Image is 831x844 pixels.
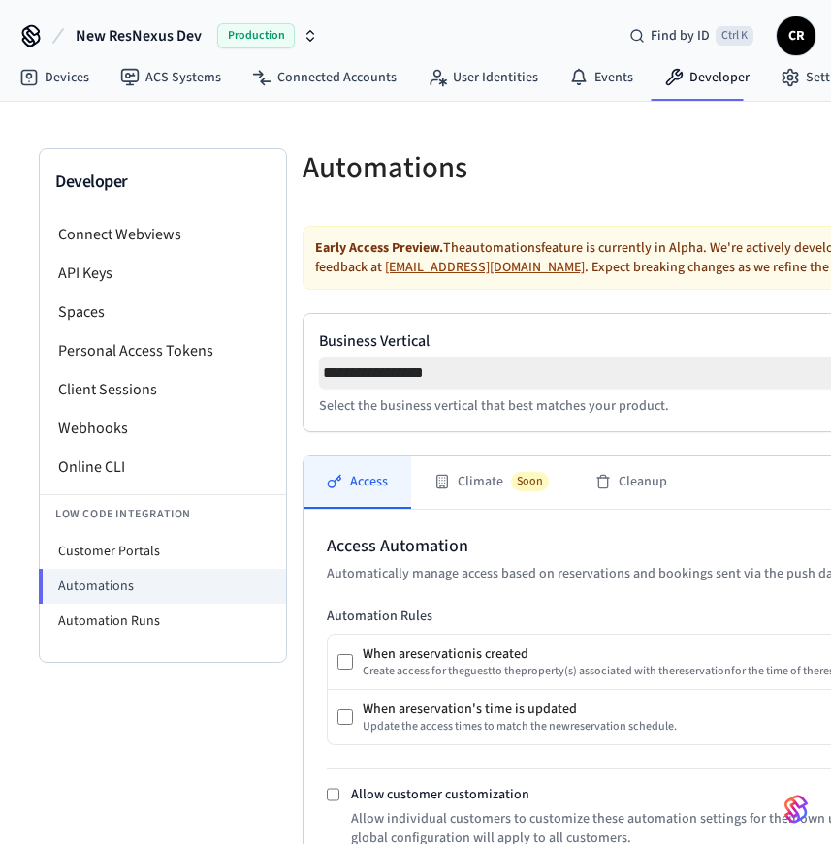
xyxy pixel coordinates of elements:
li: Online CLI [40,448,286,486]
strong: Early Access Preview. [315,238,443,258]
a: User Identities [412,60,554,95]
span: Find by ID [651,26,710,46]
li: Automations [39,569,286,604]
button: Access [304,456,411,509]
label: Allow customer customization [351,785,529,804]
a: Connected Accounts [237,60,412,95]
a: Developer [649,60,765,95]
button: Cleanup [572,456,690,509]
li: Client Sessions [40,370,286,409]
span: Production [217,23,295,48]
span: Ctrl K [716,26,753,46]
div: When a reservation 's time is updated [363,700,677,719]
a: ACS Systems [105,60,237,95]
li: Webhooks [40,409,286,448]
a: Devices [4,60,105,95]
li: Connect Webviews [40,215,286,254]
h3: Developer [55,169,271,196]
li: Customer Portals [40,534,286,569]
button: CR [777,16,815,55]
li: Low Code Integration [40,494,286,534]
a: Events [554,60,649,95]
button: ClimateSoon [411,456,572,509]
span: New ResNexus Dev [76,24,202,47]
li: Automation Runs [40,604,286,639]
div: Update the access times to match the new reservation schedule. [363,719,677,735]
div: Find by IDCtrl K [614,18,769,53]
span: Soon [511,472,549,491]
span: CR [779,18,814,53]
li: Spaces [40,293,286,331]
h5: Automations [303,148,653,188]
li: API Keys [40,254,286,293]
img: SeamLogoGradient.69752ec5.svg [784,794,808,825]
a: [EMAIL_ADDRESS][DOMAIN_NAME] [385,258,585,277]
li: Personal Access Tokens [40,331,286,370]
